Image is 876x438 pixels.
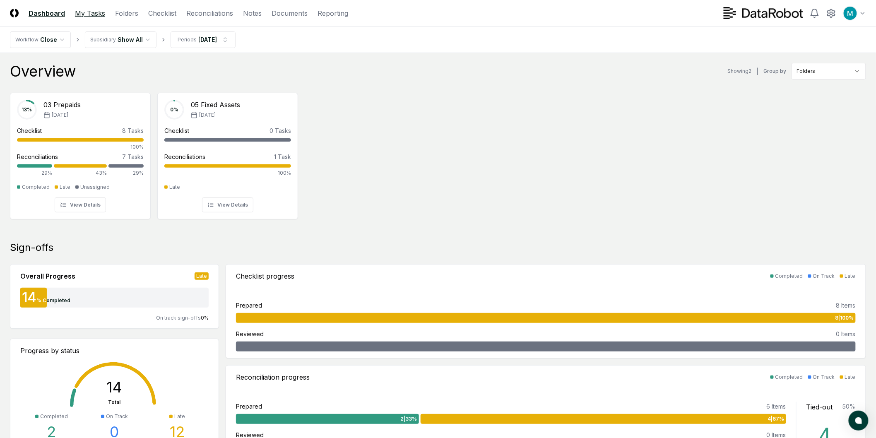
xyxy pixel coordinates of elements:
div: 05 Fixed Assets [191,100,240,110]
div: Periods [178,36,197,43]
div: Progress by status [20,346,209,356]
span: 2 | 33 % [401,415,417,423]
div: 50 % [843,402,856,412]
div: Reviewed [236,330,264,338]
div: Late [195,272,209,280]
div: 14 [20,291,36,304]
a: Documents [272,8,308,18]
div: Reconciliations [164,152,205,161]
a: 0%05 Fixed Assets[DATE]Checklist0 TasksReconciliations1 Task100%LateView Details [157,86,298,219]
div: Overview [10,63,76,79]
nav: breadcrumb [10,31,236,48]
a: 13%03 Prepaids[DATE]Checklist8 Tasks100%Reconciliations7 Tasks29%43%29%CompletedLateUnassignedVie... [10,86,151,219]
div: Completed [775,373,803,381]
div: Prepared [236,301,262,310]
div: | [757,67,759,76]
div: Sign-offs [10,241,866,254]
span: 0 % [201,315,209,321]
img: ACg8ocIk6UVBSJ1Mh_wKybhGNOx8YD4zQOa2rDZHjRd5UfivBFfoWA=s96-c [844,7,857,20]
div: 1 Task [274,152,291,161]
span: [DATE] [199,111,216,119]
div: Reconciliation progress [236,372,310,382]
div: On Track [813,373,835,381]
a: Reconciliations [186,8,233,18]
div: Overall Progress [20,271,75,281]
a: Checklist [148,8,176,18]
div: 0 Tasks [270,126,291,135]
div: Unassigned [80,183,110,191]
div: 100% [17,143,144,151]
div: Late [169,183,180,191]
span: 4 | 67 % [768,415,785,423]
div: Workflow [15,36,39,43]
div: 6 Items [767,402,786,411]
div: 8 Items [836,301,856,310]
div: Checklist progress [236,271,294,281]
img: DataRobot logo [724,7,803,19]
div: 100% [164,169,291,177]
div: Subsidiary [90,36,116,43]
div: 0 Items [836,330,856,338]
a: Notes [243,8,262,18]
button: atlas-launcher [849,411,869,431]
span: 8 | 100 % [835,314,854,322]
div: 29% [17,169,52,177]
button: View Details [202,197,253,212]
div: 03 Prepaids [43,100,81,110]
div: Completed [22,183,50,191]
div: Late [845,272,856,280]
div: Late [845,373,856,381]
a: Dashboard [29,8,65,18]
div: 8 Tasks [122,126,144,135]
button: View Details [55,197,106,212]
div: Showing 2 [728,67,752,75]
div: Completed [40,413,68,420]
div: 43% [54,169,107,177]
div: Checklist [17,126,42,135]
button: Periods[DATE] [171,31,236,48]
div: Late [60,183,70,191]
a: Checklist progressCompletedOn TrackLatePrepared8 Items8|100%Reviewed0 Items [226,264,866,359]
div: 29% [108,169,144,177]
div: Late [174,413,185,420]
span: [DATE] [52,111,68,119]
div: Tied-out [806,402,833,412]
div: On Track [813,272,835,280]
label: Group by [764,69,787,74]
img: Logo [10,9,19,17]
div: Completed [775,272,803,280]
div: Reconciliations [17,152,58,161]
div: % Completed [36,297,70,304]
a: Reporting [318,8,348,18]
div: Checklist [164,126,189,135]
a: Folders [115,8,138,18]
a: My Tasks [75,8,105,18]
div: [DATE] [198,35,217,44]
div: Prepared [236,402,262,411]
span: On track sign-offs [156,315,201,321]
div: 7 Tasks [122,152,144,161]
